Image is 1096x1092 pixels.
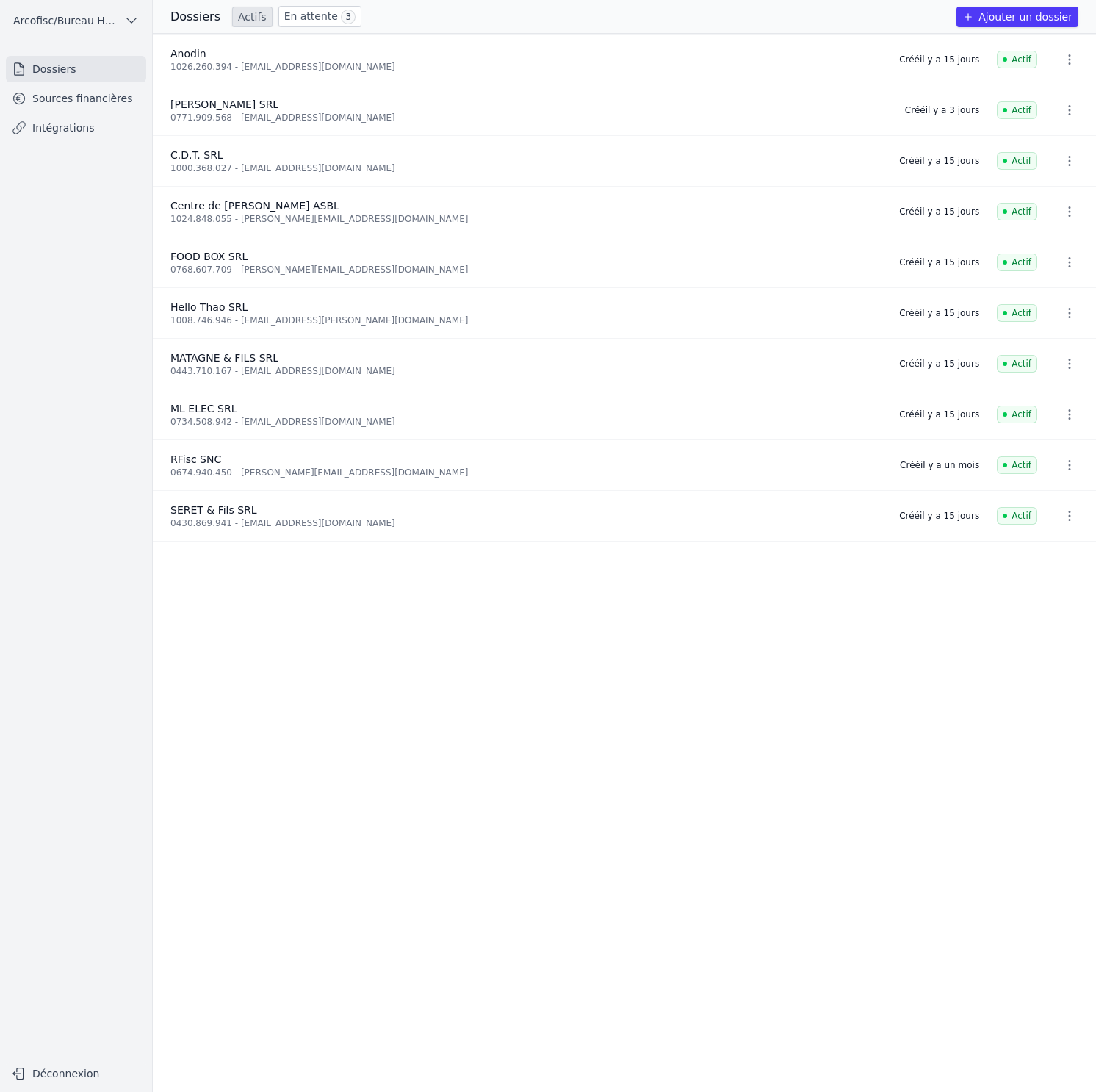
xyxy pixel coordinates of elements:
span: Actif [997,203,1037,220]
span: Actif [997,456,1037,474]
button: Déconnexion [6,1062,146,1085]
a: Actifs [232,7,273,27]
a: Dossiers [6,56,146,82]
div: Créé il y a 15 jours [899,307,979,319]
span: C.D.T. SRL [170,149,223,161]
div: 0768.607.709 - [PERSON_NAME][EMAIL_ADDRESS][DOMAIN_NAME] [170,264,882,276]
span: Actif [997,355,1037,373]
span: Actif [997,406,1037,423]
div: Créé il y a 15 jours [899,510,979,522]
div: 1000.368.027 - [EMAIL_ADDRESS][DOMAIN_NAME] [170,162,882,174]
span: Hello Thao SRL [170,301,248,313]
h3: Dossiers [170,8,220,26]
span: Actif [997,254,1037,271]
div: Créé il y a 15 jours [899,54,979,65]
div: 1008.746.946 - [EMAIL_ADDRESS][PERSON_NAME][DOMAIN_NAME] [170,315,882,326]
div: Créé il y a 15 jours [899,256,979,268]
a: En attente 3 [278,6,361,27]
span: [PERSON_NAME] SRL [170,98,278,110]
span: SERET & Fils SRL [170,504,257,516]
div: Créé il y a un mois [900,459,979,471]
div: 0674.940.450 - [PERSON_NAME][EMAIL_ADDRESS][DOMAIN_NAME] [170,467,882,478]
span: MATAGNE & FILS SRL [170,352,278,364]
span: FOOD BOX SRL [170,251,248,262]
span: Anodin [170,48,206,60]
span: Actif [997,152,1037,170]
div: 0771.909.568 - [EMAIL_ADDRESS][DOMAIN_NAME] [170,112,887,123]
div: 1024.848.055 - [PERSON_NAME][EMAIL_ADDRESS][DOMAIN_NAME] [170,213,882,225]
div: Créé il y a 15 jours [899,155,979,167]
div: 0734.508.942 - [EMAIL_ADDRESS][DOMAIN_NAME] [170,416,882,428]
span: 3 [341,10,356,24]
span: Actif [997,51,1037,68]
span: ML ELEC SRL [170,403,237,414]
span: Actif [997,101,1037,119]
span: Actif [997,304,1037,322]
span: Centre de [PERSON_NAME] ASBL [170,200,339,212]
div: Créé il y a 15 jours [899,358,979,370]
div: 1026.260.394 - [EMAIL_ADDRESS][DOMAIN_NAME] [170,61,882,73]
button: Ajouter un dossier [956,7,1078,27]
div: Créé il y a 15 jours [899,409,979,420]
a: Sources financières [6,85,146,112]
button: Arcofisc/Bureau Haot [6,9,146,32]
span: Arcofisc/Bureau Haot [13,13,118,28]
div: Créé il y a 3 jours [905,104,979,116]
div: Créé il y a 15 jours [899,206,979,218]
div: 0443.710.167 - [EMAIL_ADDRESS][DOMAIN_NAME] [170,365,882,377]
div: 0430.869.941 - [EMAIL_ADDRESS][DOMAIN_NAME] [170,517,882,529]
a: Intégrations [6,115,146,141]
span: Actif [997,507,1037,525]
span: RFisc SNC [170,453,221,465]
